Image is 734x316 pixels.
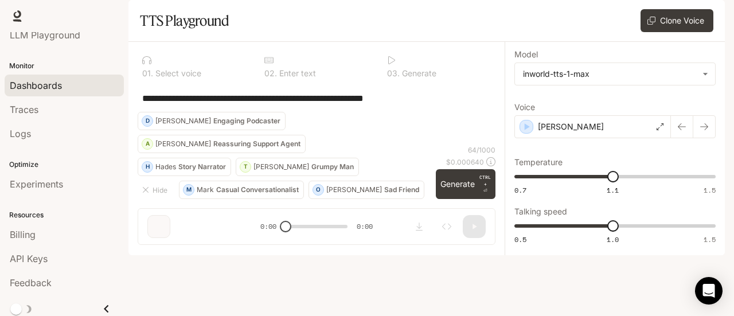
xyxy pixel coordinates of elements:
span: 1.0 [607,235,619,244]
span: 0.5 [514,235,526,244]
p: [PERSON_NAME] [326,186,382,193]
p: Voice [514,103,535,111]
p: Hades [155,163,176,170]
p: Sad Friend [384,186,419,193]
p: ⏎ [479,174,491,194]
button: Hide [138,181,174,199]
button: D[PERSON_NAME]Engaging Podcaster [138,112,286,130]
button: T[PERSON_NAME]Grumpy Man [236,158,359,176]
div: D [142,112,153,130]
div: M [183,181,194,199]
p: 0 3 . [387,69,400,77]
p: 0 1 . [142,69,153,77]
button: Clone Voice [641,9,713,32]
button: HHadesStory Narrator [138,158,231,176]
p: 64 / 1000 [468,145,495,155]
div: Open Intercom Messenger [695,277,723,305]
p: Grumpy Man [311,163,354,170]
p: Generate [400,69,436,77]
div: T [240,158,251,176]
button: A[PERSON_NAME]Reassuring Support Agent [138,135,306,153]
p: Engaging Podcaster [213,118,280,124]
span: 1.1 [607,185,619,195]
h1: TTS Playground [140,9,229,32]
p: [PERSON_NAME] [155,141,211,147]
span: 1.5 [704,235,716,244]
p: Mark [197,186,214,193]
button: MMarkCasual Conversationalist [179,181,304,199]
p: Reassuring Support Agent [213,141,300,147]
div: inworld-tts-1-max [523,68,697,80]
p: Talking speed [514,208,567,216]
p: Temperature [514,158,563,166]
p: [PERSON_NAME] [538,121,604,132]
p: [PERSON_NAME] [253,163,309,170]
button: O[PERSON_NAME]Sad Friend [309,181,424,199]
div: inworld-tts-1-max [515,63,715,85]
div: A [142,135,153,153]
button: GenerateCTRL +⏎ [436,169,495,199]
p: 0 2 . [264,69,277,77]
p: Enter text [277,69,316,77]
span: 1.5 [704,185,716,195]
div: O [313,181,323,199]
span: 0.7 [514,185,526,195]
p: Model [514,50,538,58]
p: Story Narrator [178,163,226,170]
p: Casual Conversationalist [216,186,299,193]
div: H [142,158,153,176]
p: Select voice [153,69,201,77]
p: CTRL + [479,174,491,188]
p: [PERSON_NAME] [155,118,211,124]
